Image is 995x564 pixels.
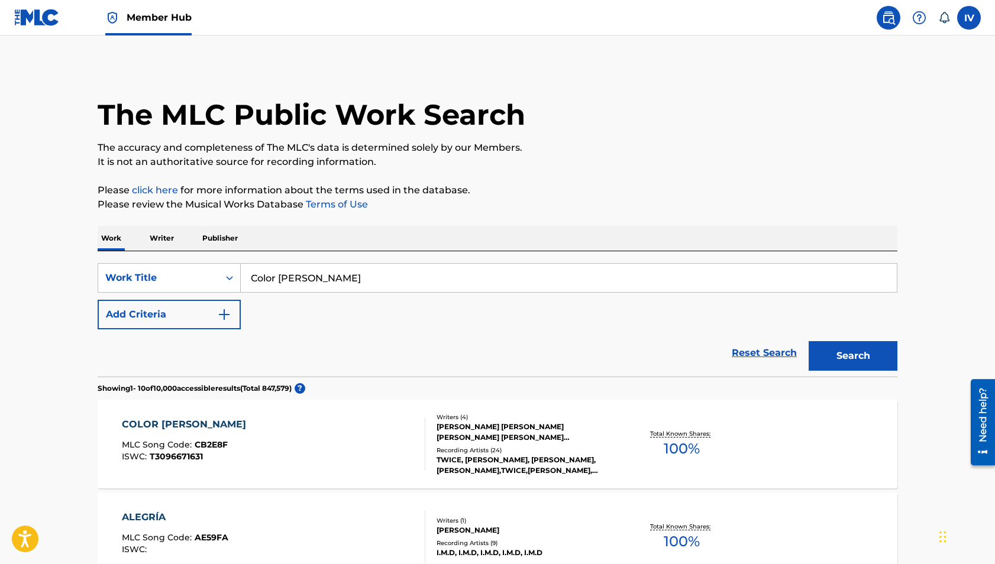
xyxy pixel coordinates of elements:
div: [PERSON_NAME] [PERSON_NAME] [PERSON_NAME] [PERSON_NAME] [PERSON_NAME] [PERSON_NAME] [437,422,615,443]
a: Terms of Use [303,199,368,210]
span: ISWC : [122,451,150,462]
p: It is not an authoritative source for recording information. [98,155,897,169]
p: Writer [146,226,177,251]
p: The accuracy and completeness of The MLC's data is determined solely by our Members. [98,141,897,155]
div: Arrastrar [939,519,946,555]
p: Total Known Shares: [650,429,713,438]
div: Widget de chat [936,507,995,564]
img: MLC Logo [14,9,60,26]
button: Add Criteria [98,300,241,329]
span: ISWC : [122,544,150,555]
a: Reset Search [726,340,803,366]
span: MLC Song Code : [122,532,195,543]
div: Help [907,6,931,30]
p: Publisher [199,226,241,251]
p: Total Known Shares: [650,522,713,531]
img: help [912,11,926,25]
img: Top Rightsholder [105,11,119,25]
iframe: Resource Center [962,375,995,470]
div: User Menu [957,6,981,30]
div: Work Title [105,271,212,285]
span: AE59FA [195,532,228,543]
span: MLC Song Code : [122,439,195,450]
img: search [881,11,896,25]
div: Writers ( 4 ) [437,413,615,422]
div: Recording Artists ( 9 ) [437,539,615,547]
p: Work [98,226,125,251]
iframe: Chat Widget [936,507,995,564]
div: Notifications [938,12,950,24]
button: Search [809,341,897,371]
div: Recording Artists ( 24 ) [437,446,615,455]
p: Please for more information about the terms used in the database. [98,183,897,197]
span: 100 % [664,438,700,459]
p: Please review the Musical Works Database [98,197,897,212]
div: ALEGRÍA [122,510,228,524]
p: Showing 1 - 10 of 10,000 accessible results (Total 847,579 ) [98,383,292,394]
form: Search Form [98,263,897,377]
span: T3096671631 [150,451,203,462]
h1: The MLC Public Work Search [98,97,525,132]
span: ? [295,383,305,394]
span: 100 % [664,531,700,552]
div: [PERSON_NAME] [437,525,615,536]
div: TWICE, [PERSON_NAME], [PERSON_NAME], [PERSON_NAME],TWICE,[PERSON_NAME], [PERSON_NAME], TWICE & [P... [437,455,615,476]
a: COLOR [PERSON_NAME]MLC Song Code:CB2E8FISWC:T3096671631Writers (4)[PERSON_NAME] [PERSON_NAME] [PE... [98,400,897,488]
a: Public Search [877,6,900,30]
div: Writers ( 1 ) [437,516,615,525]
span: Member Hub [127,11,192,24]
img: 9d2ae6d4665cec9f34b9.svg [217,307,231,322]
div: COLOR [PERSON_NAME] [122,417,252,432]
a: click here [132,184,178,196]
div: I.M.D, I.M.D, I.M.D, I.M.D, I.M.D [437,547,615,558]
span: CB2E8F [195,439,228,450]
